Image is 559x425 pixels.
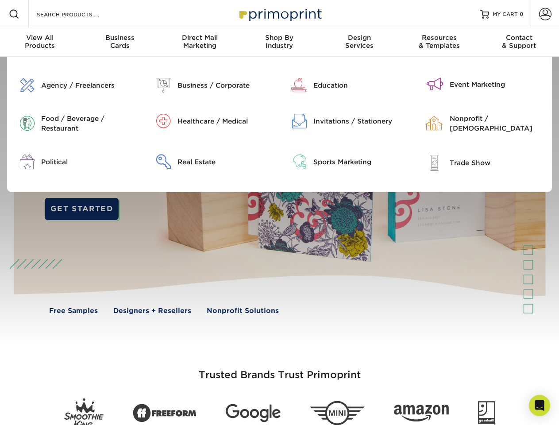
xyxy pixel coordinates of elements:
a: Resources& Templates [399,28,479,57]
a: Contact& Support [479,28,559,57]
div: Marketing [160,34,239,50]
a: Direct MailMarketing [160,28,239,57]
img: Primoprint [235,4,324,23]
span: Direct Mail [160,34,239,42]
span: Contact [479,34,559,42]
div: & Support [479,34,559,50]
img: Goodwill [478,401,495,425]
span: Design [320,34,399,42]
div: & Templates [399,34,479,50]
div: Open Intercom Messenger [529,395,550,416]
div: Cards [80,34,159,50]
span: Business [80,34,159,42]
h3: Trusted Brands Trust Primoprint [21,348,539,391]
span: Shop By [239,34,319,42]
span: 0 [520,11,524,17]
div: Industry [239,34,319,50]
a: BusinessCards [80,28,159,57]
iframe: Google Customer Reviews [2,398,75,422]
input: SEARCH PRODUCTS..... [36,9,122,19]
div: Services [320,34,399,50]
span: MY CART [493,11,518,18]
img: Amazon [394,405,449,422]
a: Shop ByIndustry [239,28,319,57]
a: DesignServices [320,28,399,57]
img: Google [226,404,281,422]
span: Resources [399,34,479,42]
